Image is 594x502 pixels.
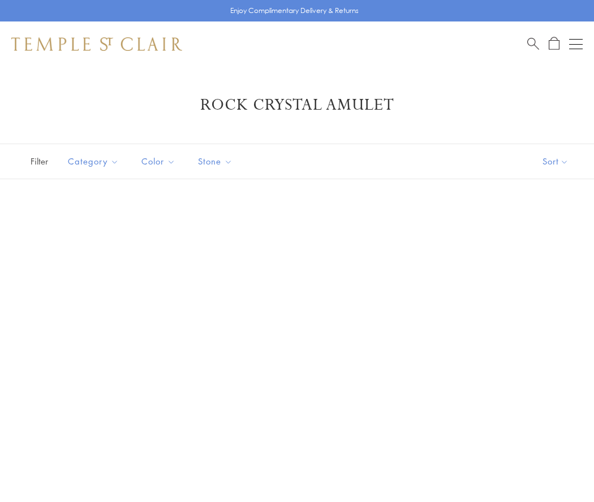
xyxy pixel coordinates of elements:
[133,149,184,174] button: Color
[62,154,127,168] span: Category
[230,5,359,16] p: Enjoy Complimentary Delivery & Returns
[136,154,184,168] span: Color
[549,37,559,51] a: Open Shopping Bag
[59,149,127,174] button: Category
[190,149,241,174] button: Stone
[11,37,182,51] img: Temple St. Clair
[192,154,241,168] span: Stone
[569,37,583,51] button: Open navigation
[517,144,594,179] button: Show sort by
[28,95,566,115] h1: Rock Crystal Amulet
[527,37,539,51] a: Search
